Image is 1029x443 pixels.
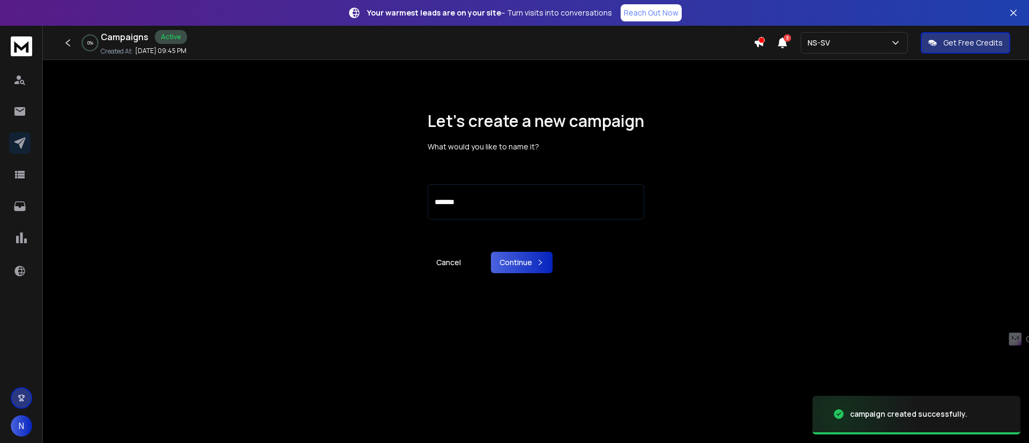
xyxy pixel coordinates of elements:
[850,409,967,419] div: campaign created successfully.
[921,32,1010,54] button: Get Free Credits
[624,7,678,18] p: Reach Out Now
[367,7,612,18] p: – Turn visits into conversations
[808,37,834,48] p: NS-SV
[491,252,553,273] button: Continue
[11,36,32,56] img: logo
[367,7,501,18] strong: Your warmest leads are on your site
[155,30,187,44] div: Active
[135,47,187,55] p: [DATE] 09:45 PM
[943,37,1003,48] p: Get Free Credits
[11,415,32,437] button: N
[428,252,469,273] a: Cancel
[101,31,148,43] h1: Campaigns
[87,40,93,46] p: 0 %
[621,4,682,21] a: Reach Out Now
[428,141,644,152] p: What would you like to name it?
[101,47,133,56] p: Created At:
[784,34,791,42] span: 3
[428,111,644,131] h1: Let’s create a new campaign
